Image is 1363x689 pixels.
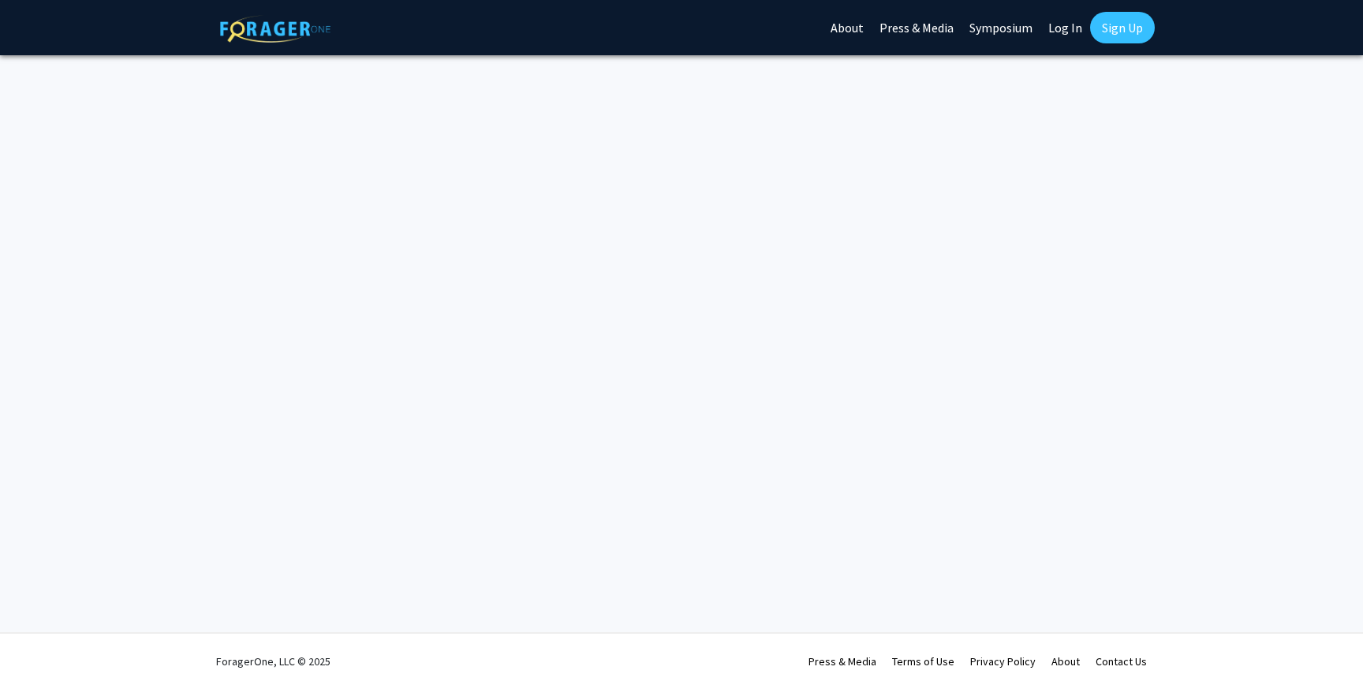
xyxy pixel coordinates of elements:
a: Contact Us [1096,654,1147,668]
a: Privacy Policy [970,654,1036,668]
a: Press & Media [808,654,876,668]
a: About [1051,654,1080,668]
img: ForagerOne Logo [220,15,330,43]
a: Terms of Use [892,654,954,668]
a: Sign Up [1090,12,1155,43]
div: ForagerOne, LLC © 2025 [216,634,330,689]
